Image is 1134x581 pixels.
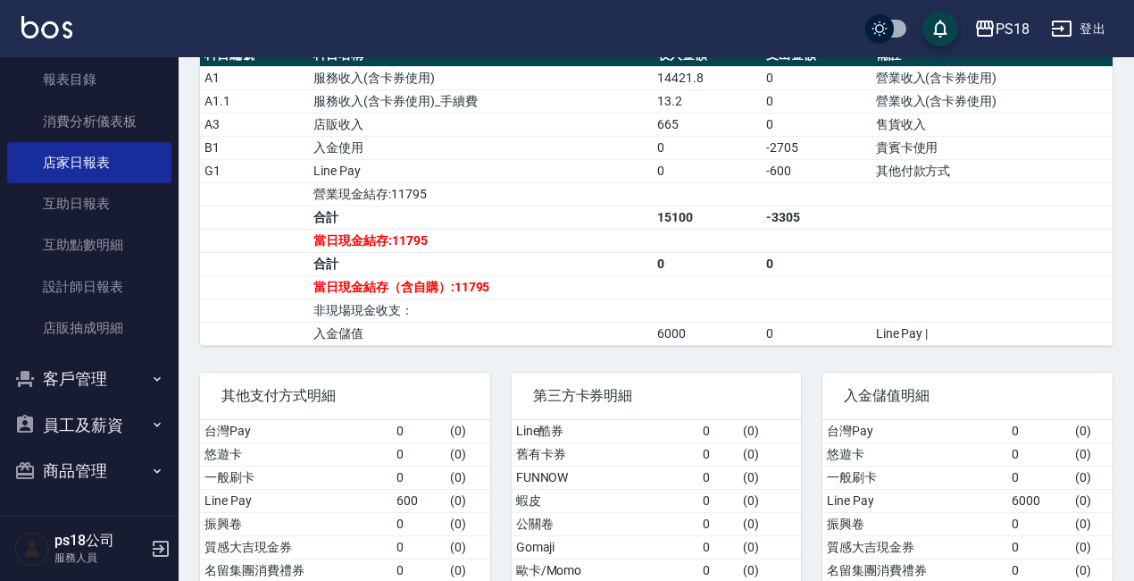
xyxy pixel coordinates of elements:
[738,535,801,559] td: ( 0 )
[822,535,1006,559] td: 質感大吉現金券
[762,252,871,275] td: 0
[871,89,1113,113] td: 營業收入(含卡券使用)
[653,66,762,89] td: 14421.8
[200,466,392,489] td: 一般刷卡
[871,322,1113,345] td: Line Pay |
[762,206,871,229] td: -3305
[7,402,171,449] button: 員工及薪資
[1007,512,1071,535] td: 0
[822,466,1006,489] td: 一般刷卡
[309,252,653,275] td: 合計
[512,466,699,489] td: FUNNOW
[822,489,1006,512] td: Line Pay
[1071,442,1113,466] td: ( 0 )
[1071,535,1113,559] td: ( 0 )
[7,224,171,265] a: 互助點數明細
[200,535,392,559] td: 質感大吉現金券
[653,159,762,182] td: 0
[446,420,489,443] td: ( 0 )
[309,89,653,113] td: 服務收入(含卡券使用)_手續費
[738,489,801,512] td: ( 0 )
[653,136,762,159] td: 0
[762,89,871,113] td: 0
[762,66,871,89] td: 0
[653,206,762,229] td: 15100
[392,535,446,559] td: 0
[1007,442,1071,466] td: 0
[200,512,392,535] td: 振興卷
[7,266,171,307] a: 設計師日報表
[844,387,1091,405] span: 入金儲值明細
[7,183,171,224] a: 互助日報表
[1007,489,1071,512] td: 6000
[200,420,392,443] td: 台灣Pay
[698,466,738,489] td: 0
[446,442,489,466] td: ( 0 )
[512,420,699,443] td: Line酷券
[762,113,871,136] td: 0
[7,307,171,349] a: 店販抽成明細
[653,252,762,275] td: 0
[512,442,699,466] td: 舊有卡券
[54,550,146,566] p: 服務人員
[512,489,699,512] td: 蝦皮
[762,136,871,159] td: -2705
[200,136,309,159] td: B1
[200,89,309,113] td: A1.1
[698,489,738,512] td: 0
[871,113,1113,136] td: 售貨收入
[446,489,489,512] td: ( 0 )
[7,142,171,183] a: 店家日報表
[309,182,653,206] td: 營業現金結存:11795
[309,275,653,299] td: 當日現金結存（含自購）:11795
[1071,420,1113,443] td: ( 0 )
[200,113,309,136] td: A3
[653,89,762,113] td: 13.2
[653,322,762,345] td: 6000
[7,59,171,100] a: 報表目錄
[871,136,1113,159] td: 貴賓卡使用
[309,66,653,89] td: 服務收入(含卡券使用)
[996,18,1030,40] div: PS18
[922,11,958,46] button: save
[698,512,738,535] td: 0
[21,16,72,38] img: Logo
[738,442,801,466] td: ( 0 )
[698,442,738,466] td: 0
[512,535,699,559] td: Gomaji
[967,11,1037,47] button: PS18
[822,512,1006,535] td: 振興卷
[762,159,871,182] td: -600
[1071,466,1113,489] td: ( 0 )
[1071,512,1113,535] td: ( 0 )
[309,299,653,322] td: 非現場現金收支：
[446,535,489,559] td: ( 0 )
[200,159,309,182] td: G1
[762,322,871,345] td: 0
[309,136,653,159] td: 入金使用
[392,466,446,489] td: 0
[1071,489,1113,512] td: ( 0 )
[221,387,469,405] span: 其他支付方式明細
[871,66,1113,89] td: 營業收入(含卡券使用)
[309,229,653,252] td: 當日現金結存:11795
[1007,466,1071,489] td: 0
[309,113,653,136] td: 店販收入
[309,322,653,345] td: 入金儲值
[1044,13,1113,46] button: 登出
[738,420,801,443] td: ( 0 )
[698,535,738,559] td: 0
[200,66,309,89] td: A1
[446,512,489,535] td: ( 0 )
[738,466,801,489] td: ( 0 )
[14,531,50,567] img: Person
[392,420,446,443] td: 0
[822,442,1006,466] td: 悠遊卡
[7,101,171,142] a: 消費分析儀表板
[200,442,392,466] td: 悠遊卡
[7,356,171,402] button: 客戶管理
[309,159,653,182] td: Line Pay
[1007,420,1071,443] td: 0
[698,420,738,443] td: 0
[446,466,489,489] td: ( 0 )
